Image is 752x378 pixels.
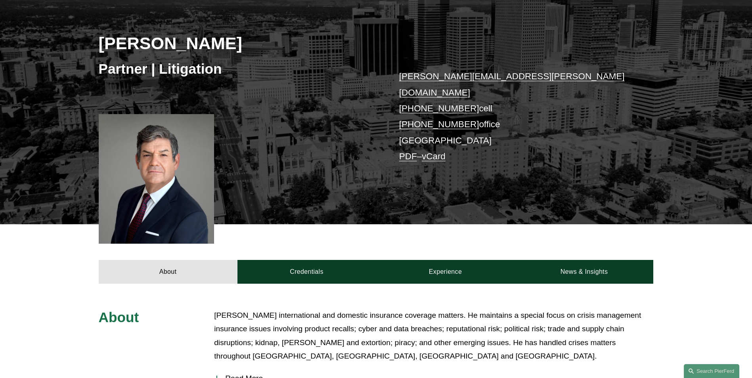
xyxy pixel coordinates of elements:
[99,260,237,284] a: About
[399,69,630,164] p: cell office [GEOGRAPHIC_DATA] –
[99,309,139,325] span: About
[399,71,625,97] a: [PERSON_NAME][EMAIL_ADDRESS][PERSON_NAME][DOMAIN_NAME]
[515,260,653,284] a: News & Insights
[237,260,376,284] a: Credentials
[99,33,376,53] h2: [PERSON_NAME]
[684,364,739,378] a: Search this site
[422,151,446,161] a: vCard
[99,60,376,78] h3: Partner | Litigation
[399,103,479,113] a: [PHONE_NUMBER]
[214,309,653,363] p: [PERSON_NAME] international and domestic insurance coverage matters. He maintains a special focus...
[399,119,479,129] a: [PHONE_NUMBER]
[399,151,417,161] a: PDF
[376,260,515,284] a: Experience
